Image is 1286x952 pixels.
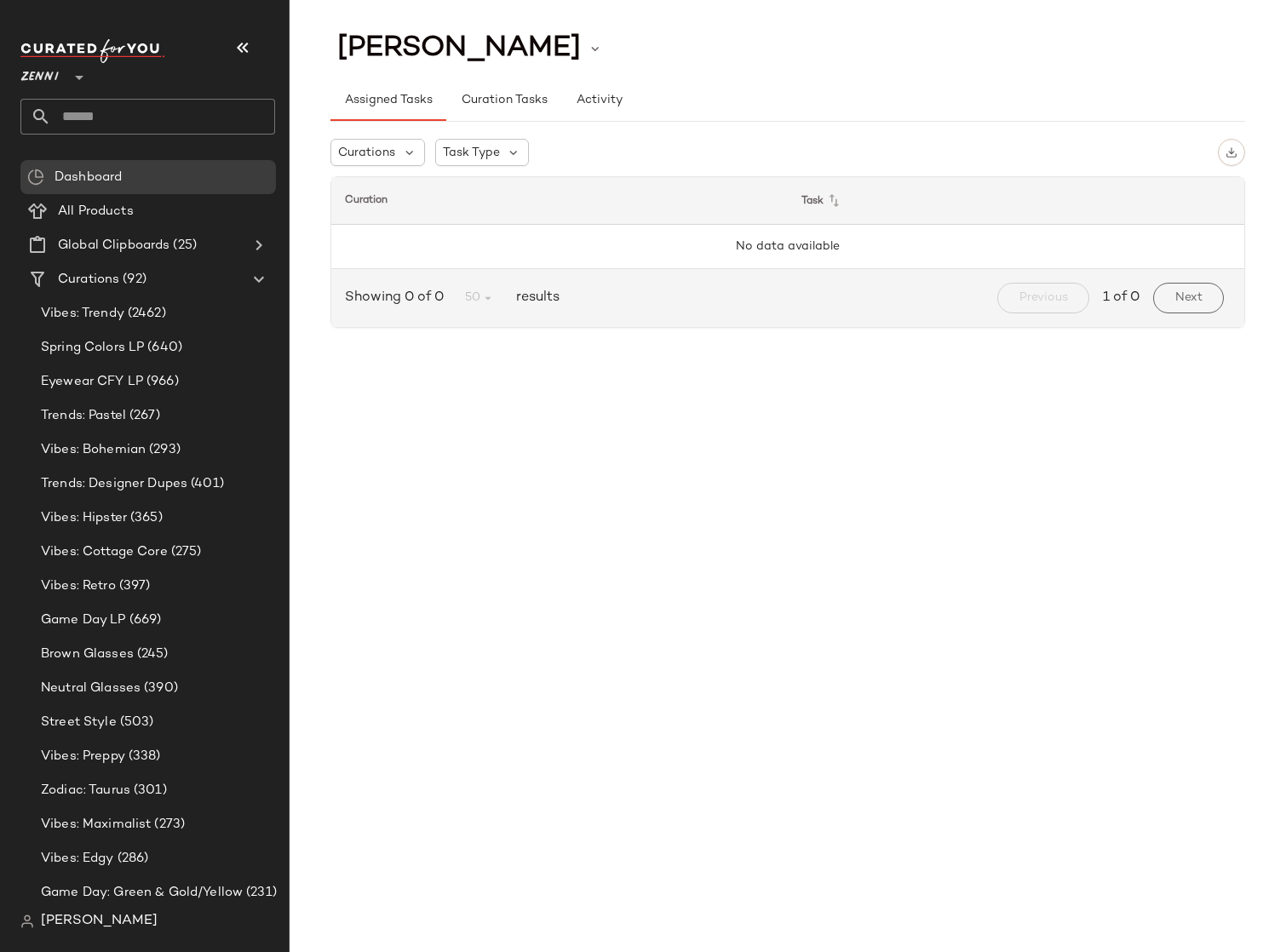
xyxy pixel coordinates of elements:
[41,713,117,732] span: Street Style
[134,645,169,664] span: (245)
[41,679,141,698] span: Neutral Glasses
[141,679,178,698] span: (390)
[20,915,34,928] img: svg%3e
[41,576,116,596] span: Vibes: Retro
[243,883,277,903] span: (231)
[41,338,144,358] span: Spring Colors LP
[144,338,182,358] span: (640)
[1153,283,1224,313] button: Next
[58,236,169,255] span: Global Clipboards
[116,576,151,596] span: (397)
[1174,291,1203,305] span: Next
[124,304,166,324] span: (2462)
[41,508,127,528] span: Vibes: Hipster
[788,177,1244,225] th: Task
[58,270,119,290] span: Curations
[187,474,224,494] span: (401)
[338,144,395,162] span: Curations
[41,849,114,869] span: Vibes: Edgy
[125,747,161,766] span: (338)
[58,202,134,221] span: All Products
[55,168,122,187] span: Dashboard
[114,849,149,869] span: (286)
[41,611,126,630] span: Game Day LP
[126,611,162,630] span: (669)
[119,270,146,290] span: (92)
[41,440,146,460] span: Vibes: Bohemian
[331,225,1244,269] td: No data available
[27,169,44,186] img: svg%3e
[337,32,581,65] span: [PERSON_NAME]
[41,406,126,426] span: Trends: Pastel
[460,94,547,107] span: Curation Tasks
[127,508,163,528] span: (365)
[151,815,185,834] span: (273)
[41,815,151,834] span: Vibes: Maximalist
[169,236,197,255] span: (25)
[20,39,165,63] img: cfy_white_logo.C9jOOHJF.svg
[130,781,167,800] span: (301)
[126,406,160,426] span: (267)
[576,94,623,107] span: Activity
[331,177,788,225] th: Curation
[41,304,124,324] span: Vibes: Trendy
[509,288,560,308] span: results
[41,747,125,766] span: Vibes: Preppy
[143,372,179,392] span: (966)
[41,781,130,800] span: Zodiac: Taurus
[41,911,158,932] span: [PERSON_NAME]
[41,372,143,392] span: Eyewear CFY LP
[117,713,154,732] span: (503)
[41,474,187,494] span: Trends: Designer Dupes
[168,542,202,562] span: (275)
[41,645,134,664] span: Brown Glasses
[1226,146,1237,158] img: svg%3e
[345,288,451,308] span: Showing 0 of 0
[443,144,500,162] span: Task Type
[20,58,59,89] span: Zenni
[344,94,433,107] span: Assigned Tasks
[1103,288,1140,308] span: 1 of 0
[146,440,181,460] span: (293)
[41,542,168,562] span: Vibes: Cottage Core
[41,883,243,903] span: Game Day: Green & Gold/Yellow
